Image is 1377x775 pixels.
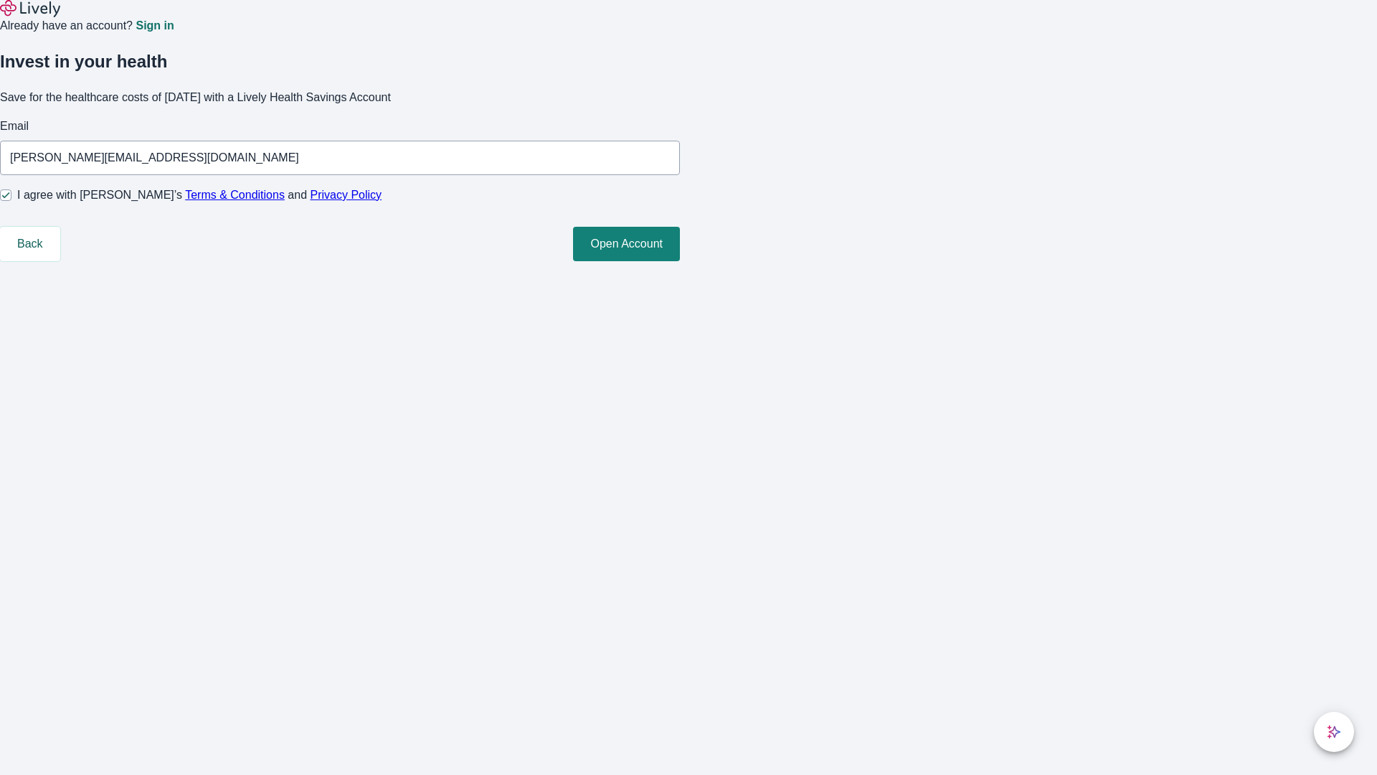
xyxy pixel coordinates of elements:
span: I agree with [PERSON_NAME]’s and [17,187,382,204]
a: Privacy Policy [311,189,382,201]
button: Open Account [573,227,680,261]
button: chat [1314,712,1354,752]
svg: Lively AI Assistant [1327,725,1341,739]
a: Terms & Conditions [185,189,285,201]
a: Sign in [136,20,174,32]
